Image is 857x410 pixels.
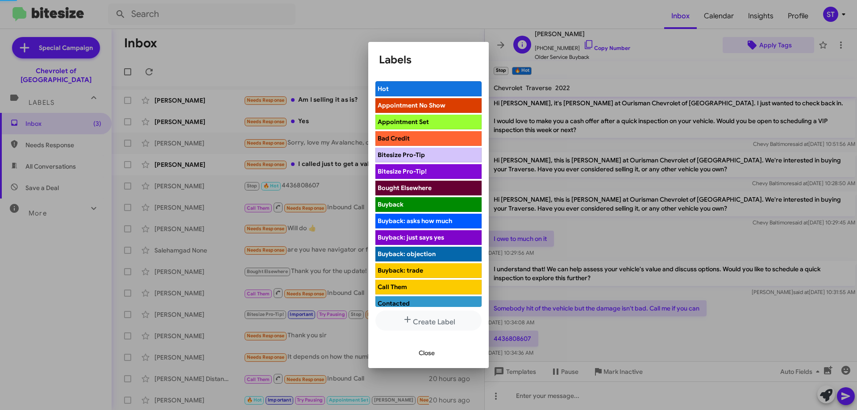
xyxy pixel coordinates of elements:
[378,233,444,241] span: Buyback: just says yes
[379,53,478,67] h1: Labels
[378,134,410,142] span: Bad Credit
[378,283,407,291] span: Call Them
[378,200,404,208] span: Buyback
[378,217,452,225] span: Buyback: asks how much
[378,266,423,274] span: Buyback: trade
[378,151,425,159] span: Bitesize Pro-Tip
[378,101,445,109] span: Appointment No Show
[378,250,436,258] span: Buyback: objection
[419,345,435,361] span: Close
[378,167,427,175] span: Bitesize Pro-Tip!
[378,184,432,192] span: Bought Elsewhere
[378,299,410,307] span: Contacted
[378,118,429,126] span: Appointment Set
[412,345,442,361] button: Close
[375,311,482,331] button: Create Label
[378,85,389,93] span: Hot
